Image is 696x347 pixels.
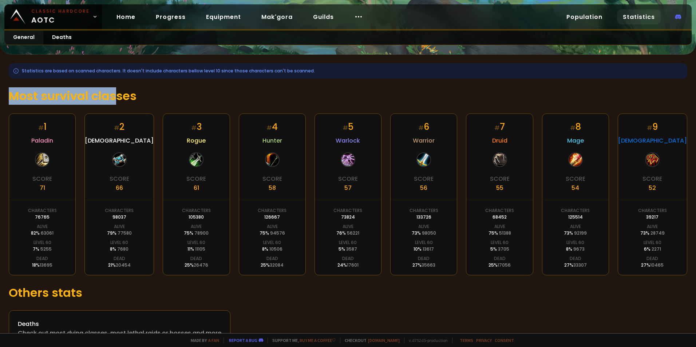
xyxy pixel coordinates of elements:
span: 3705 [498,246,509,252]
div: 8 [570,120,581,133]
div: 58 [269,183,276,192]
span: 2271 [652,246,661,252]
div: Characters [333,207,362,214]
a: Guilds [307,9,340,24]
small: # [570,124,576,132]
span: 56221 [347,230,359,236]
span: 94576 [270,230,285,236]
div: 2 [114,120,124,133]
div: Score [186,174,206,183]
div: Level 60 [339,239,357,246]
a: Population [561,9,608,24]
div: Dead [114,255,125,262]
div: 11 % [187,246,205,252]
div: Statistics are based on scanned characters. It doesn't include characters bellow level 10 since t... [9,63,687,79]
div: Score [262,174,282,183]
div: 8 % [110,246,128,252]
span: 9673 [573,246,585,252]
div: Characters [561,207,590,214]
a: General [4,31,43,45]
span: Rogue [187,136,206,145]
a: Equipment [200,9,247,24]
div: 21 % [108,262,131,268]
div: Alive [191,223,202,230]
small: # [191,124,197,132]
a: [DOMAIN_NAME] [368,338,400,343]
div: 27 % [641,262,664,268]
div: Score [642,174,662,183]
div: 39217 [646,214,659,220]
div: Dead [494,255,506,262]
div: 55 [496,183,503,192]
div: 8 % [566,246,585,252]
div: Level 60 [566,239,584,246]
div: Characters [485,207,514,214]
div: 54 [572,183,579,192]
span: 11105 [195,246,205,252]
div: Alive [494,223,505,230]
small: # [418,124,424,132]
span: 51388 [499,230,511,236]
div: Dead [266,255,278,262]
h1: Others stats [9,284,687,302]
div: 105380 [189,214,204,220]
span: 13695 [40,262,52,268]
div: Score [490,174,510,183]
div: 6 [418,120,429,133]
div: Level 60 [415,239,433,246]
span: 63061 [41,230,54,236]
div: 4 [266,120,278,133]
div: Score [414,174,434,183]
span: AOTC [31,8,90,25]
div: 5 [343,120,353,133]
div: Dead [342,255,354,262]
div: 25 % [185,262,208,268]
div: 27 % [564,262,587,268]
span: 17601 [347,262,359,268]
div: Characters [258,207,286,214]
span: Mage [567,136,584,145]
span: 10506 [269,246,282,252]
span: Made by [186,338,219,343]
a: Mak'gora [256,9,298,24]
div: 9 [647,120,658,133]
div: 27 % [412,262,435,268]
span: 7680 [117,246,128,252]
div: Alive [418,223,429,230]
span: 26476 [194,262,208,268]
div: 24 % [337,262,359,268]
span: 13617 [423,246,434,252]
div: 82 % [31,230,54,236]
span: 17056 [498,262,511,268]
div: 73 % [640,230,665,236]
a: Statistics [617,9,661,24]
div: Characters [638,207,667,214]
div: Score [566,174,585,183]
a: Terms [460,338,473,343]
div: Dead [570,255,581,262]
span: Support me, [268,338,336,343]
span: 3587 [346,246,357,252]
div: 7 % [33,246,52,252]
div: 5 % [490,246,509,252]
div: 56 [420,183,427,192]
small: # [647,124,652,132]
div: Level 60 [263,239,281,246]
div: 76765 [35,214,50,220]
span: 78900 [194,230,209,236]
div: 71 [40,183,45,192]
span: Paladin [31,136,53,145]
span: Warrior [413,136,435,145]
span: [DEMOGRAPHIC_DATA] [618,136,687,145]
span: 10465 [650,262,664,268]
div: 25 % [489,262,511,268]
small: # [38,124,44,132]
a: Buy me a coffee [300,338,336,343]
span: [DEMOGRAPHIC_DATA] [85,136,154,145]
div: 73 % [412,230,436,236]
div: 76 % [336,230,359,236]
a: Consent [495,338,514,343]
div: Dead [190,255,202,262]
div: Alive [343,223,353,230]
a: a fan [208,338,219,343]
